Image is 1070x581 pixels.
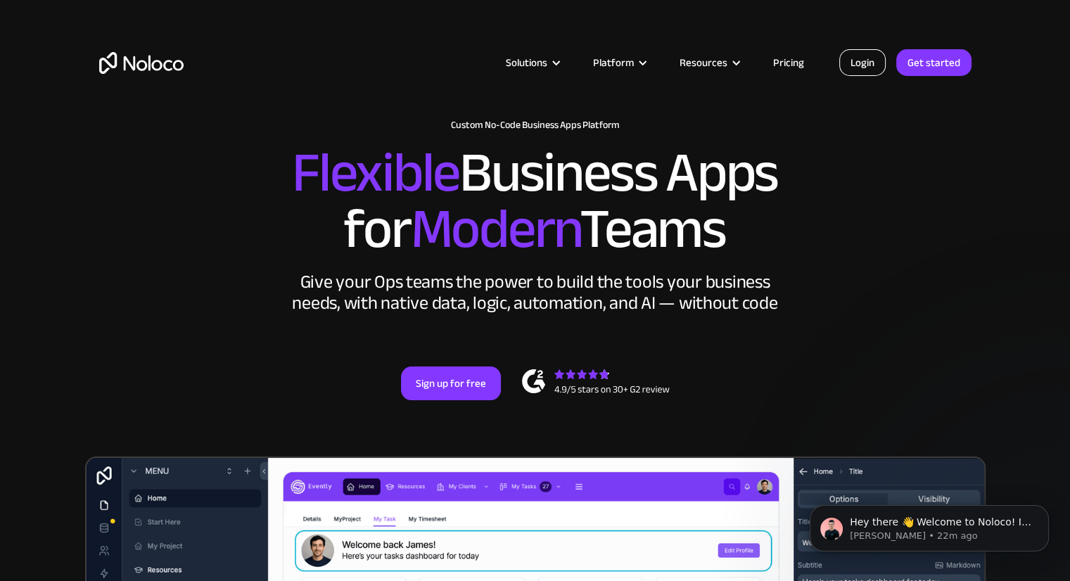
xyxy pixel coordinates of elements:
a: Pricing [756,53,822,72]
div: Solutions [488,53,575,72]
div: Platform [593,53,634,72]
iframe: Intercom notifications message [789,475,1070,574]
div: Give your Ops teams the power to build the tools your business needs, with native data, logic, au... [289,272,782,314]
h2: Business Apps for Teams [99,145,972,257]
div: Solutions [506,53,547,72]
a: home [99,52,184,74]
a: Sign up for free [401,366,501,400]
span: Modern [410,177,580,281]
div: Resources [662,53,756,72]
div: Platform [575,53,662,72]
span: Flexible [292,120,459,225]
a: Get started [896,49,972,76]
div: Resources [680,53,727,72]
a: Login [839,49,886,76]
